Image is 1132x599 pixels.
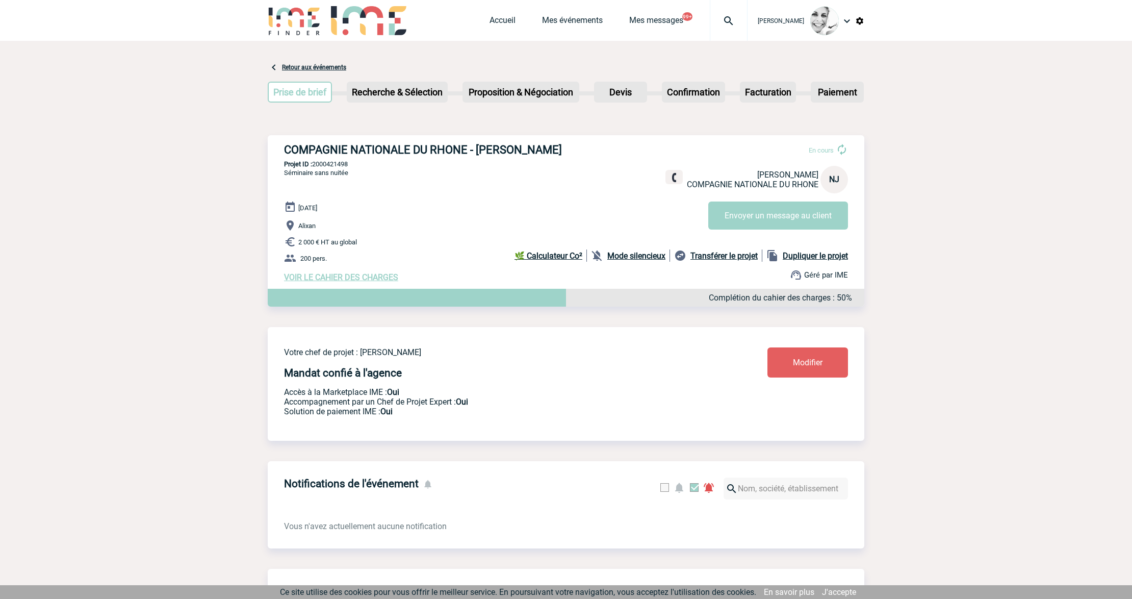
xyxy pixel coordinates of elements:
[783,251,848,261] b: Dupliquer le projet
[607,251,665,261] b: Mode silencieux
[514,251,582,261] b: 🌿 Calculateur Co²
[764,587,814,597] a: En savoir plus
[268,6,321,35] img: IME-Finder
[456,397,468,407] b: Oui
[758,17,804,24] span: [PERSON_NAME]
[284,387,707,397] p: Accès à la Marketplace IME :
[822,587,856,597] a: J'accepte
[687,180,818,189] span: COMPAGNIE NATIONALE DU RHONE
[514,249,587,262] a: 🌿 Calculateur Co²
[380,407,393,416] b: Oui
[690,251,758,261] b: Transférer le projet
[809,146,834,154] span: En cours
[284,160,312,168] b: Projet ID :
[298,238,357,246] span: 2 000 € HT au global
[812,83,863,102] p: Paiement
[810,7,839,35] img: 103013-0.jpeg
[300,255,327,262] span: 200 pers.
[284,397,707,407] p: Prestation payante
[682,12,692,21] button: 99+
[284,169,348,177] span: Séminaire sans nuitée
[766,249,779,262] img: file_copy-black-24dp.png
[282,64,346,71] a: Retour aux événements
[348,83,447,102] p: Recherche & Sélection
[793,358,822,367] span: Modifier
[490,15,516,30] a: Accueil
[284,407,707,416] p: Conformité aux process achat client, Prise en charge de la facturation, Mutualisation de plusieur...
[284,521,447,531] span: Vous n'avez actuellement aucune notification
[284,478,419,490] h4: Notifications de l'événement
[629,15,683,30] a: Mes messages
[708,202,848,230] button: Envoyer un message au client
[298,204,317,212] span: [DATE]
[284,272,398,282] a: VOIR LE CAHIER DES CHARGES
[464,83,578,102] p: Proposition & Négociation
[280,587,756,597] span: Ce site utilise des cookies pour vous offrir le meilleur service. En poursuivant votre navigation...
[670,173,679,182] img: fixe.png
[741,83,795,102] p: Facturation
[269,83,331,102] p: Prise de brief
[284,347,707,357] p: Votre chef de projet : [PERSON_NAME]
[542,15,603,30] a: Mes événements
[284,143,590,156] h3: COMPAGNIE NATIONALE DU RHONE - [PERSON_NAME]
[829,174,839,184] span: NJ
[387,387,399,397] b: Oui
[298,222,316,230] span: Alixan
[663,83,724,102] p: Confirmation
[790,269,802,281] img: support.png
[595,83,646,102] p: Devis
[284,367,402,379] h4: Mandat confié à l'agence
[804,270,848,280] span: Géré par IME
[757,170,818,180] span: [PERSON_NAME]
[268,160,864,168] p: 2000421498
